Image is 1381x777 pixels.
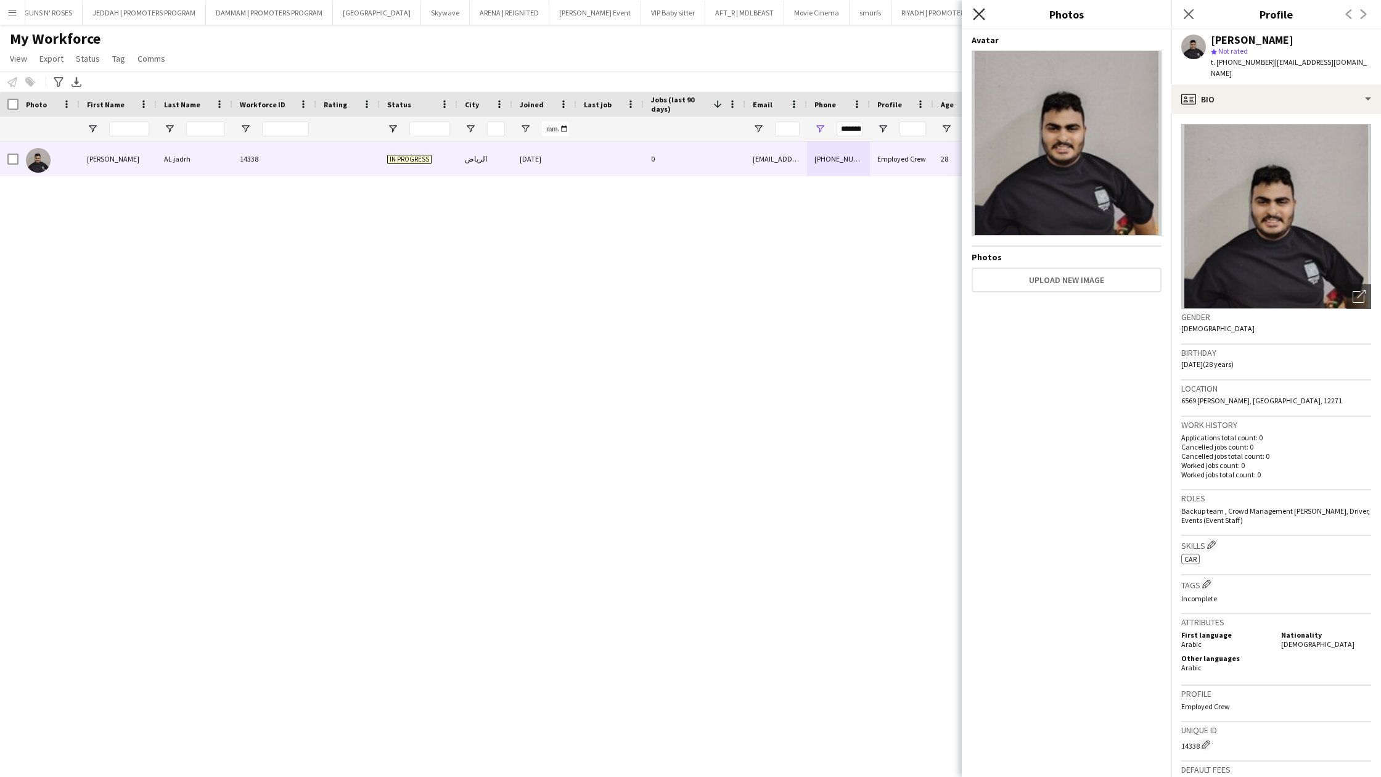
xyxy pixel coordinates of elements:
app-action-btn: Export XLSX [69,75,84,89]
a: Comms [133,51,170,67]
div: Bio [1171,84,1381,114]
div: 14338 [1181,738,1371,750]
h3: Skills [1181,538,1371,551]
p: Cancelled jobs count: 0 [1181,442,1371,451]
div: AL jadrh [157,142,232,176]
span: Profile [877,100,902,109]
img: Crew avatar [972,51,1162,236]
input: Phone Filter Input [837,121,863,136]
button: Open Filter Menu [240,123,251,134]
button: ARENA | REIGNITED [470,1,549,25]
span: Phone [814,100,836,109]
h3: Unique ID [1181,725,1371,736]
p: Employed Crew [1181,702,1371,711]
span: View [10,53,27,64]
button: Open Filter Menu [465,123,476,134]
button: Open Filter Menu [87,123,98,134]
h3: Profile [1181,688,1371,699]
h5: First language [1181,630,1271,639]
button: GUNS N' ROSES [14,1,83,25]
img: Mohamed Hassan AL jadrh [26,148,51,173]
p: Worked jobs total count: 0 [1181,470,1371,479]
span: Tag [112,53,125,64]
h3: Location [1181,383,1371,394]
button: Skywave [421,1,470,25]
a: Tag [107,51,130,67]
span: First Name [87,100,125,109]
span: In progress [387,155,432,164]
input: City Filter Input [487,121,505,136]
app-action-btn: Advanced filters [51,75,66,89]
h5: Other languages [1181,654,1271,663]
h3: Tags [1181,578,1371,591]
div: [PERSON_NAME] [1211,35,1293,46]
button: Open Filter Menu [164,123,175,134]
span: Email [753,100,772,109]
div: [PHONE_NUMBER] [807,142,870,176]
button: smurfs [850,1,891,25]
h4: Avatar [972,35,1162,46]
button: Open Filter Menu [387,123,398,134]
span: Status [387,100,411,109]
h3: Photos [962,6,1171,22]
span: City [465,100,479,109]
p: Incomplete [1181,594,1371,603]
div: Employed Crew [870,142,933,176]
span: [DEMOGRAPHIC_DATA] [1281,639,1354,649]
button: [GEOGRAPHIC_DATA] [333,1,421,25]
button: VIP Baby sitter [641,1,705,25]
p: Worked jobs count: 0 [1181,461,1371,470]
input: Last Name Filter Input [186,121,225,136]
div: Open photos pop-in [1346,284,1371,309]
input: Status Filter Input [409,121,450,136]
span: Comms [137,53,165,64]
span: 6569 [PERSON_NAME], [GEOGRAPHIC_DATA], 12271 [1181,396,1342,405]
h4: Photos [972,252,1162,263]
button: Open Filter Menu [877,123,888,134]
span: Age [941,100,954,109]
span: [DATE] (28 years) [1181,360,1234,369]
span: Arabic [1181,663,1202,672]
div: الرياض [457,142,512,176]
span: | [EMAIL_ADDRESS][DOMAIN_NAME] [1211,57,1367,78]
span: Arabic [1181,639,1202,649]
div: 14338 [232,142,316,176]
div: [DATE] [512,142,576,176]
span: Status [76,53,100,64]
span: Workforce ID [240,100,285,109]
a: View [5,51,32,67]
a: Export [35,51,68,67]
h3: Attributes [1181,617,1371,628]
div: [PERSON_NAME] [80,142,157,176]
button: RIYADH | PROMOTERS PROGRAM [891,1,1011,25]
input: Joined Filter Input [542,121,569,136]
span: Backup team , Crowd Management [PERSON_NAME], Driver, Events (Event Staff) [1181,506,1370,525]
button: DAMMAM | PROMOTERS PROGRAM [206,1,333,25]
button: [PERSON_NAME] Event [549,1,641,25]
div: 0 [644,142,745,176]
a: Status [71,51,105,67]
span: t. [PHONE_NUMBER] [1211,57,1275,67]
span: Photo [26,100,47,109]
input: Workforce ID Filter Input [262,121,309,136]
button: Open Filter Menu [520,123,531,134]
h3: Gender [1181,311,1371,323]
button: AFT_R | MDLBEAST [705,1,784,25]
img: Crew avatar or photo [1181,124,1371,309]
span: Export [39,53,64,64]
button: Open Filter Menu [753,123,764,134]
span: My Workforce [10,30,100,48]
h3: Default fees [1181,764,1371,775]
button: Open Filter Menu [941,123,952,134]
button: Open Filter Menu [814,123,826,134]
p: Applications total count: 0 [1181,433,1371,442]
p: Cancelled jobs total count: 0 [1181,451,1371,461]
span: Last job [584,100,612,109]
input: First Name Filter Input [109,121,149,136]
button: Movie Cinema [784,1,850,25]
input: Email Filter Input [775,121,800,136]
span: Car [1184,554,1197,564]
input: Profile Filter Input [899,121,926,136]
span: Joined [520,100,544,109]
h5: Nationality [1281,630,1371,639]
